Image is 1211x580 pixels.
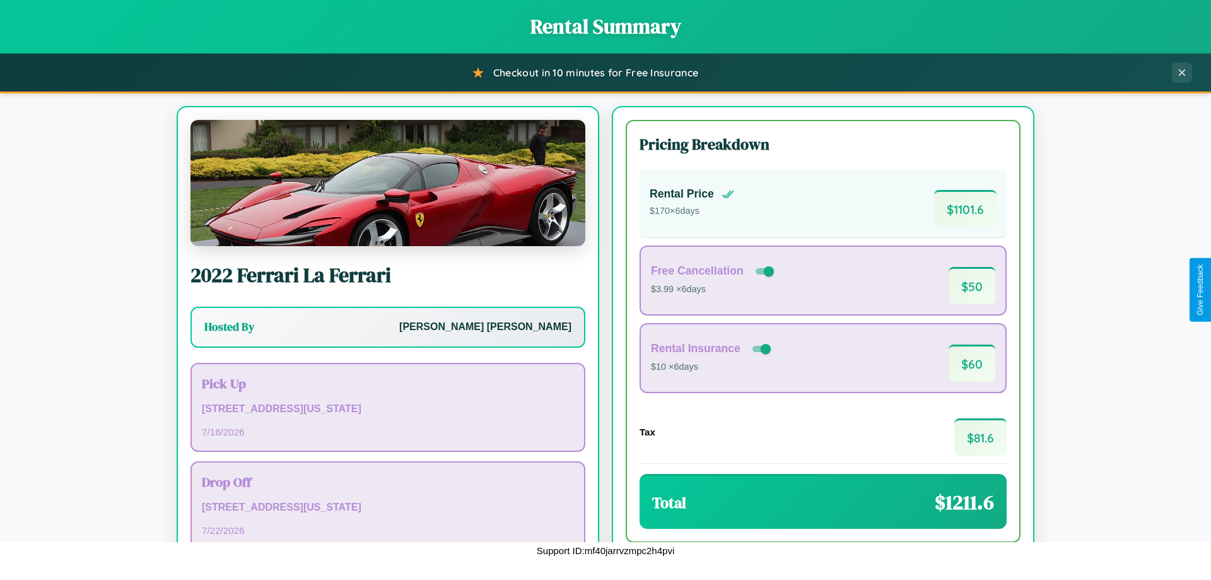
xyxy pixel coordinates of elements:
[399,318,571,336] p: [PERSON_NAME] [PERSON_NAME]
[493,66,698,79] span: Checkout in 10 minutes for Free Insurance
[949,345,995,382] span: $ 60
[537,542,674,559] p: Support ID: mf40jarrvzmpc2h4pvi
[190,120,585,246] img: Ferrari La Ferrari
[650,203,734,220] p: $ 170 × 6 days
[651,359,773,376] p: $10 × 6 days
[13,13,1198,40] h1: Rental Summary
[650,187,714,201] h4: Rental Price
[934,190,997,227] span: $ 1101.6
[202,400,574,418] p: [STREET_ADDRESS][US_STATE]
[202,473,574,491] h3: Drop Off
[190,261,585,289] h2: 2022 Ferrari La Ferrari
[651,264,744,278] h4: Free Cancellation
[202,499,574,517] p: [STREET_ADDRESS][US_STATE]
[652,492,686,513] h3: Total
[949,267,995,304] span: $ 50
[640,427,655,437] h4: Tax
[651,281,776,298] p: $3.99 × 6 days
[202,374,574,393] h3: Pick Up
[954,418,1007,456] span: $ 81.6
[204,319,254,334] h3: Hosted By
[935,488,994,516] span: $ 1211.6
[202,423,574,441] p: 7 / 16 / 2026
[651,342,740,355] h4: Rental Insurance
[202,522,574,539] p: 7 / 22 / 2026
[1196,264,1205,316] div: Give Feedback
[640,134,1007,155] h3: Pricing Breakdown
